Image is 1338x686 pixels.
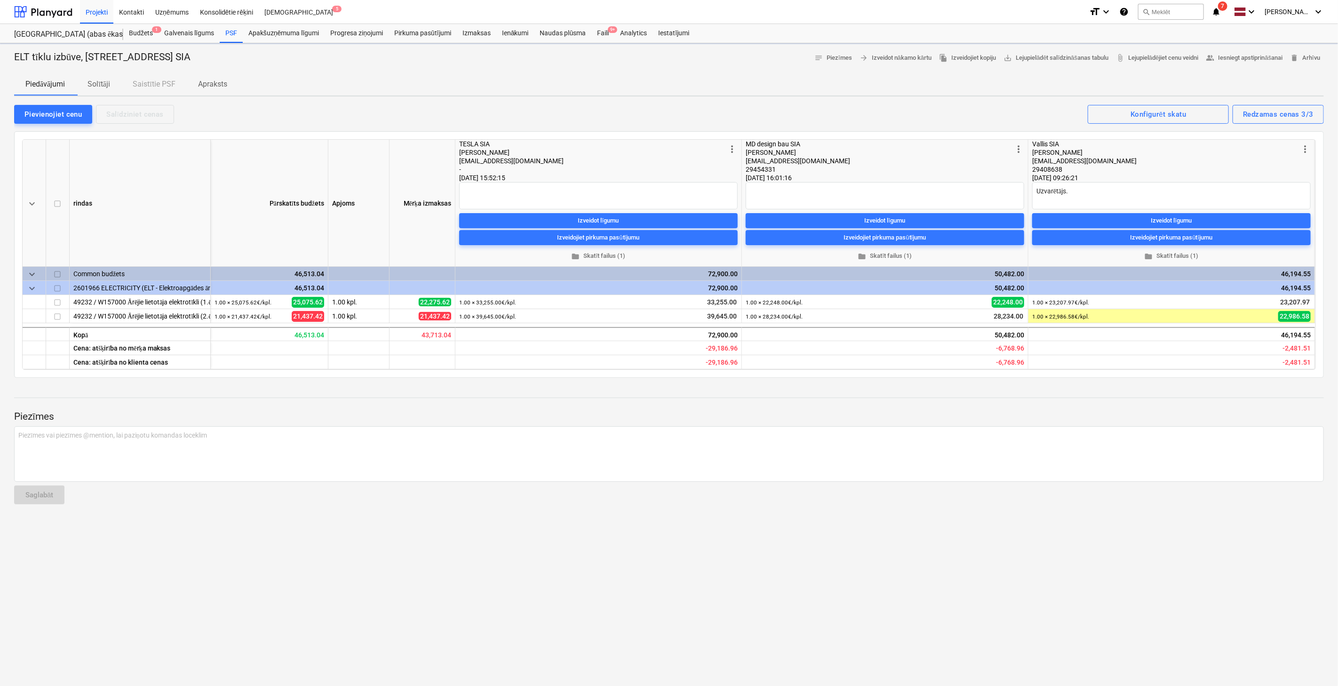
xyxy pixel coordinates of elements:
div: 46,194.55 [1032,281,1311,295]
button: Izveidot līgumu [1032,213,1311,228]
button: Izveidojiet pirkuma pasūtījumu [746,230,1024,245]
div: Analytics [614,24,653,43]
span: Arhīvu [1290,53,1320,64]
div: 46,513.04 [211,327,328,341]
span: people_alt [1206,54,1215,62]
div: [DATE] 16:01:16 [746,174,1024,182]
span: save_alt [1004,54,1012,62]
div: Izmaksas [457,24,496,43]
button: Izveidojiet pirkuma pasūtījumu [1032,230,1311,245]
span: keyboard_arrow_down [26,198,38,209]
span: 7 [1218,1,1227,11]
span: folder [572,252,580,260]
button: Izveidot līgumu [746,213,1024,228]
span: 9+ [608,26,617,33]
div: 1.00 kpl. [328,309,390,323]
div: Izveidojiet pirkuma pasūtījumu [844,232,926,243]
small: 1.00 × 33,255.00€ / kpl. [459,299,516,306]
a: Budžets1 [123,24,159,43]
div: 46,194.55 [1032,267,1311,281]
div: 1.00 kpl. [328,295,390,309]
small: 1.00 × 25,075.62€ / kpl. [215,299,271,306]
a: Iestatījumi [653,24,695,43]
p: Piezīmes [14,410,1324,423]
div: Izveidot līgumu [1151,215,1192,226]
div: [PERSON_NAME] [459,148,726,157]
small: 1.00 × 22,248.00€ / kpl. [746,299,803,306]
div: - [459,165,726,174]
div: Chat Widget [1291,641,1338,686]
div: Redzamas cenas 3/3 [1243,108,1314,120]
div: 72,900.00 [459,281,738,295]
span: Izveidot nākamo kārtu [860,53,932,64]
span: Skatīt failus (1) [463,251,734,262]
span: 21,437.42 [419,312,451,320]
button: Skatīt failus (1) [746,249,1024,263]
div: 29454331 [746,165,1013,174]
i: notifications [1211,6,1221,17]
span: 1 [152,26,161,33]
span: 23,207.97 [1279,297,1311,307]
div: Cena: atšķirība no mērķa maksas [70,341,211,355]
button: Konfigurēt skatu [1088,105,1229,124]
button: Izveidojiet kopiju [935,51,1000,65]
div: Budžets [123,24,159,43]
small: 1.00 × 23,207.97€ / kpl. [1032,299,1089,306]
div: [DATE] 15:52:15 [459,174,738,182]
a: Apakšuzņēmuma līgumi [243,24,325,43]
div: 29408638 [1032,165,1299,174]
div: 50,482.00 [746,267,1024,281]
div: 2601966 ELECTRICITY (ELT - Elektroapgādes ārējie tīkli) [73,281,207,295]
i: format_size [1089,6,1100,17]
span: Lejupielādējiet cenu veidni [1116,53,1198,64]
button: Arhīvu [1286,51,1324,65]
p: Solītāji [88,79,110,90]
span: 28,234.00 [993,311,1024,321]
i: keyboard_arrow_down [1100,6,1112,17]
span: 39,645.00 [706,311,738,321]
div: 72,900.00 [455,327,742,341]
a: Progresa ziņojumi [325,24,389,43]
div: Mērķa izmaksas [390,140,455,267]
i: Zināšanu pamats [1119,6,1129,17]
span: delete [1290,54,1298,62]
span: more_vert [1013,144,1024,155]
button: Izveidot nākamo kārtu [856,51,935,65]
span: 22,986.58 [1278,311,1311,321]
p: Piedāvājumi [25,79,65,90]
button: Meklēt [1138,4,1204,20]
a: Lejupielādēt salīdzināšanas tabulu [1000,51,1112,65]
div: [DATE] 09:26:21 [1032,174,1311,182]
span: 21,437.42 [292,311,324,321]
div: 46,194.55 [1028,327,1315,341]
div: Cena: atšķirība no klienta cenas [70,355,211,369]
span: Iesniegt apstiprināšanai [1206,53,1283,64]
button: Izveidojiet pirkuma pasūtījumu [459,230,738,245]
span: search [1142,8,1150,16]
div: PSF [220,24,243,43]
div: 50,482.00 [746,281,1024,295]
span: keyboard_arrow_down [26,283,38,294]
small: 1.00 × 22,986.58€ / kpl. [1032,313,1089,320]
span: Paredzamā rentabilitāte - iesniegts piedāvājums salīdzinājumā ar mērķa cenu [996,344,1024,352]
a: Naudas plūsma [534,24,592,43]
span: 25,075.62 [292,297,324,307]
div: 72,900.00 [459,267,738,281]
span: folder [1145,252,1153,260]
span: Skatīt failus (1) [749,251,1020,262]
span: [PERSON_NAME] [1265,8,1312,16]
small: 1.00 × 39,645.00€ / kpl. [459,313,516,320]
span: 5 [332,6,342,12]
div: [GEOGRAPHIC_DATA] (abas ēkas - PRJ2002936 un PRJ2002937) 2601965 [14,30,112,40]
span: Skatīt failus (1) [1036,251,1307,262]
a: Lejupielādējiet cenu veidni [1112,51,1202,65]
span: arrow_forward [860,54,868,62]
div: TESLA SIA [459,140,726,148]
div: Izveidot līgumu [578,215,619,226]
div: rindas [70,140,211,267]
span: [EMAIL_ADDRESS][DOMAIN_NAME] [746,157,850,165]
i: keyboard_arrow_down [1313,6,1324,17]
span: Izveidojiet kopiju [939,53,996,64]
